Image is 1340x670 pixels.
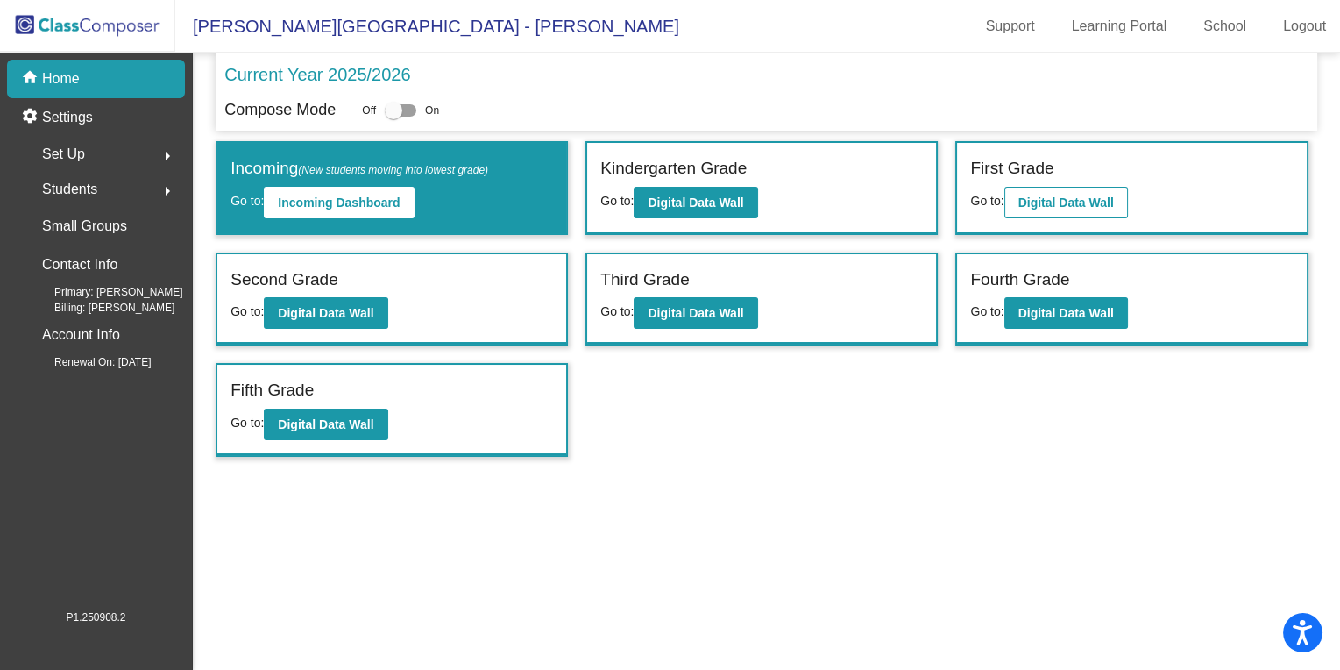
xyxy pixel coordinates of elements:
span: Go to: [970,194,1003,208]
b: Digital Data Wall [648,306,743,320]
p: Contact Info [42,253,117,277]
span: Primary: [PERSON_NAME] [26,284,183,300]
p: Compose Mode [224,98,336,122]
mat-icon: arrow_right [157,146,178,167]
p: Current Year 2025/2026 [224,61,410,88]
button: Digital Data Wall [1004,297,1128,329]
a: Learning Portal [1058,12,1181,40]
span: [PERSON_NAME][GEOGRAPHIC_DATA] - [PERSON_NAME] [175,12,679,40]
b: Digital Data Wall [278,417,373,431]
button: Digital Data Wall [1004,187,1128,218]
p: Account Info [42,323,120,347]
a: Logout [1269,12,1340,40]
a: Support [972,12,1049,40]
b: Incoming Dashboard [278,196,400,210]
button: Incoming Dashboard [264,187,414,218]
b: Digital Data Wall [1018,306,1114,320]
b: Digital Data Wall [1018,196,1114,210]
label: Kindergarten Grade [600,156,747,182]
span: Off [362,103,376,118]
span: Go to: [970,304,1003,318]
span: (New students moving into lowest grade) [298,164,488,176]
span: On [425,103,439,118]
button: Digital Data Wall [634,297,757,329]
p: Home [42,68,80,89]
mat-icon: settings [21,107,42,128]
label: Third Grade [600,267,689,293]
label: Fourth Grade [970,267,1069,293]
span: Go to: [600,304,634,318]
span: Set Up [42,142,85,167]
button: Digital Data Wall [634,187,757,218]
span: Students [42,177,97,202]
label: First Grade [970,156,1053,182]
label: Fifth Grade [230,378,314,403]
label: Incoming [230,156,488,182]
b: Digital Data Wall [648,196,743,210]
a: School [1189,12,1260,40]
label: Second Grade [230,267,338,293]
span: Go to: [230,304,264,318]
p: Small Groups [42,214,127,239]
mat-icon: arrow_right [157,181,178,202]
span: Renewal On: [DATE] [26,354,151,370]
mat-icon: home [21,68,42,89]
span: Go to: [600,194,634,208]
b: Digital Data Wall [278,306,373,320]
span: Go to: [230,416,264,430]
p: Settings [42,107,93,128]
span: Go to: [230,194,264,208]
span: Billing: [PERSON_NAME] [26,300,174,316]
button: Digital Data Wall [264,297,387,329]
button: Digital Data Wall [264,409,387,440]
